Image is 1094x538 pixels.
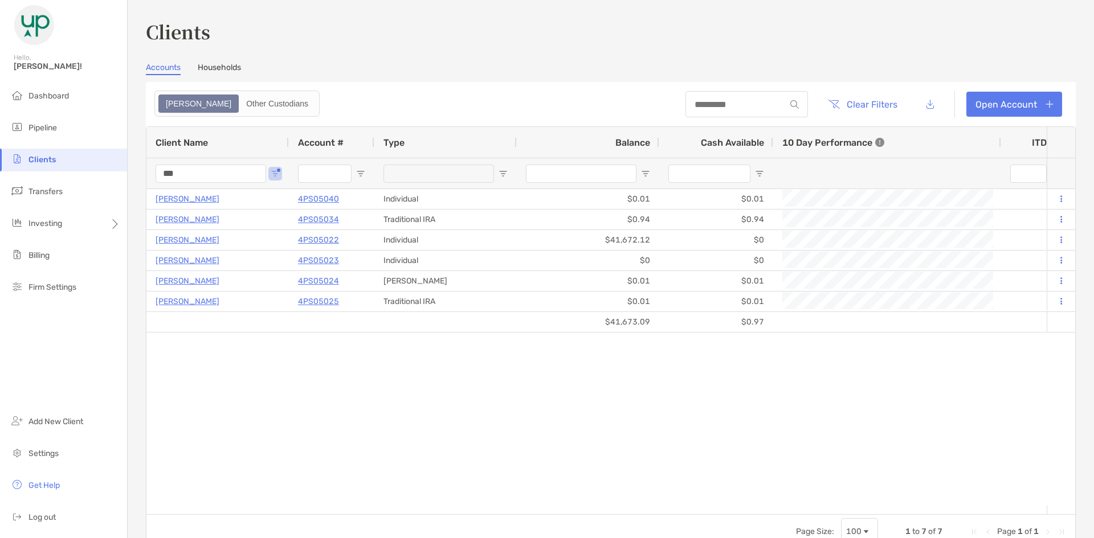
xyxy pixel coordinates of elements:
[701,137,764,148] span: Cash Available
[28,480,60,490] span: Get Help
[1001,210,1069,229] div: 0%
[659,271,773,291] div: $0.01
[659,230,773,250] div: $0
[146,63,181,75] a: Accounts
[782,127,884,158] div: 10 Day Performance
[659,189,773,209] div: $0.01
[356,169,365,178] button: Open Filter Menu
[966,92,1062,117] a: Open Account
[517,230,659,250] div: $41,672.12
[10,478,24,491] img: get-help icon
[156,233,219,247] a: [PERSON_NAME]
[790,100,799,109] img: input icon
[374,210,517,229] div: Traditional IRA
[374,271,517,291] div: [PERSON_NAME]
[1034,527,1039,536] span: 1
[156,212,219,227] a: [PERSON_NAME]
[905,527,911,536] span: 1
[517,312,659,332] div: $41,673.09
[156,137,208,148] span: Client Name
[10,446,24,459] img: settings icon
[517,210,659,229] div: $0.94
[14,61,120,71] span: [PERSON_NAME]!
[10,120,24,134] img: pipeline icon
[28,123,57,133] span: Pipeline
[755,169,764,178] button: Open Filter Menu
[10,280,24,293] img: firm-settings icon
[983,527,993,536] div: Previous Page
[970,527,979,536] div: First Page
[10,152,24,166] img: clients icon
[10,510,24,523] img: logout icon
[156,274,219,288] a: [PERSON_NAME]
[156,192,219,206] a: [PERSON_NAME]
[160,96,238,112] div: Zoe
[526,165,636,183] input: Balance Filter Input
[146,18,1076,44] h3: Clients
[796,527,834,536] div: Page Size:
[517,250,659,270] div: $0
[14,5,55,46] img: Zoe Logo
[28,155,56,165] span: Clients
[668,165,750,183] input: Cash Available Filter Input
[1001,291,1069,311] div: 0%
[819,92,906,117] button: Clear Filters
[517,271,659,291] div: $0.01
[298,212,339,227] a: 4PS05034
[1001,230,1069,250] div: 0%
[10,414,24,428] img: add_new_client icon
[659,250,773,270] div: $0
[298,233,339,247] a: 4PS05022
[912,527,920,536] span: to
[156,294,219,309] a: [PERSON_NAME]
[659,210,773,229] div: $0.94
[1001,271,1069,291] div: 0%
[298,192,339,206] p: 4PS05040
[1024,527,1032,536] span: of
[846,527,862,536] div: 100
[374,189,517,209] div: Individual
[997,527,1016,536] span: Page
[240,96,315,112] div: Other Custodians
[1018,527,1023,536] span: 1
[641,169,650,178] button: Open Filter Menu
[937,527,942,536] span: 7
[615,137,650,148] span: Balance
[374,250,517,270] div: Individual
[10,248,24,261] img: billing icon
[659,312,773,332] div: $0.97
[28,219,62,228] span: Investing
[28,282,76,292] span: Firm Settings
[10,88,24,102] img: dashboard icon
[298,253,339,268] a: 4PS05023
[383,137,405,148] span: Type
[10,216,24,229] img: investing icon
[1001,250,1069,270] div: 0%
[928,527,936,536] span: of
[10,184,24,198] img: transfers icon
[156,253,219,268] a: [PERSON_NAME]
[374,291,517,311] div: Traditional IRA
[28,417,83,426] span: Add New Client
[271,169,280,178] button: Open Filter Menu
[517,189,659,209] div: $0.01
[28,449,59,458] span: Settings
[1032,137,1060,148] div: ITD
[298,165,352,183] input: Account # Filter Input
[921,527,926,536] span: 7
[28,187,63,196] span: Transfers
[499,169,508,178] button: Open Filter Menu
[1010,165,1047,183] input: ITD Filter Input
[298,294,339,309] p: 4PS05025
[298,274,339,288] a: 4PS05024
[659,291,773,311] div: $0.01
